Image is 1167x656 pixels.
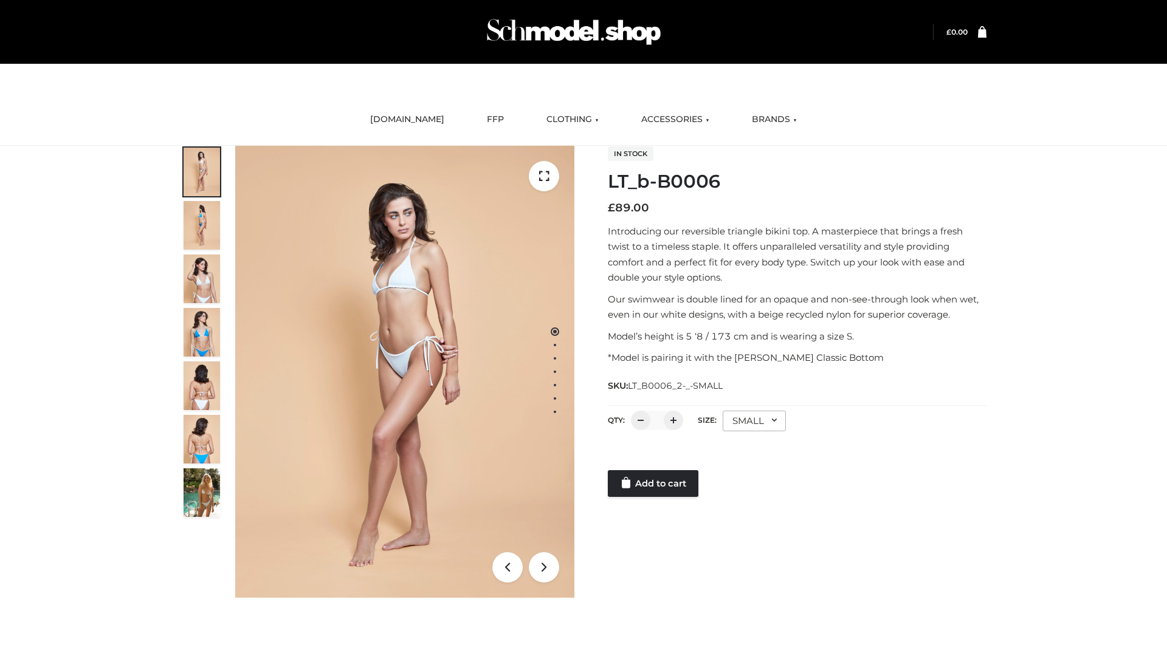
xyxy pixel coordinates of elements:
[723,411,786,431] div: SMALL
[608,171,986,193] h1: LT_b-B0006
[478,106,513,133] a: FFP
[743,106,806,133] a: BRANDS
[608,224,986,285] p: Introducing our reversible triangle bikini top. A masterpiece that brings a fresh twist to a time...
[698,415,717,425] label: Size:
[608,415,625,425] label: QTY:
[483,8,665,56] img: Schmodel Admin 964
[632,106,718,133] a: ACCESSORIES
[608,201,615,214] span: £
[628,380,723,391] span: LT_B0006_2-_-SMALL
[184,148,220,196] img: ArielClassicBikiniTop_CloudNine_AzureSky_OW114ECO_1-scaled.jpg
[608,292,986,323] p: Our swimwear is double lined for an opaque and non-see-through look when wet, even in our white d...
[184,255,220,303] img: ArielClassicBikiniTop_CloudNine_AzureSky_OW114ECO_3-scaled.jpg
[608,350,986,366] p: *Model is pairing it with the [PERSON_NAME] Classic Bottom
[946,27,968,36] bdi: 0.00
[184,201,220,250] img: ArielClassicBikiniTop_CloudNine_AzureSky_OW114ECO_2-scaled.jpg
[608,329,986,344] p: Model’s height is 5 ‘8 / 173 cm and is wearing a size S.
[608,470,698,497] a: Add to cart
[361,106,453,133] a: [DOMAIN_NAME]
[608,146,653,161] span: In stock
[184,361,220,410] img: ArielClassicBikiniTop_CloudNine_AzureSky_OW114ECO_7-scaled.jpg
[608,378,724,393] span: SKU:
[946,27,968,36] a: £0.00
[184,415,220,463] img: ArielClassicBikiniTop_CloudNine_AzureSky_OW114ECO_8-scaled.jpg
[608,201,649,214] bdi: 89.00
[184,308,220,357] img: ArielClassicBikiniTop_CloudNine_AzureSky_OW114ECO_4-scaled.jpg
[537,106,608,133] a: CLOTHING
[184,468,220,517] img: Arieltop_CloudNine_AzureSky2.jpg
[946,27,951,36] span: £
[235,146,574,598] img: ArielClassicBikiniTop_CloudNine_AzureSky_OW114ECO_1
